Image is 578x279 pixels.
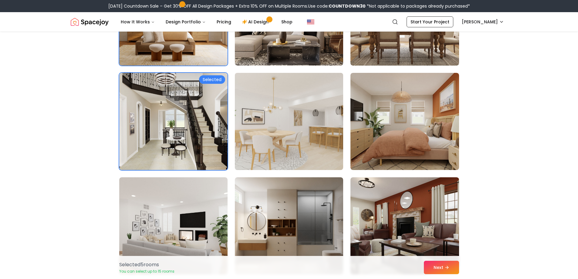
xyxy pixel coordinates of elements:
[350,73,459,170] img: Room room-12
[116,16,297,28] nav: Main
[71,12,508,32] nav: Global
[116,16,160,28] button: How It Works
[161,16,211,28] button: Design Portfolio
[424,261,459,274] button: Next
[199,75,225,84] div: Selected
[232,70,346,172] img: Room room-11
[407,16,453,27] a: Start Your Project
[329,3,366,9] b: COUNTDOWN30
[235,177,343,274] img: Room room-14
[237,16,275,28] a: AI Design
[366,3,470,9] span: *Not applicable to packages already purchased*
[308,3,366,9] span: Use code:
[276,16,297,28] a: Shop
[71,16,109,28] a: Spacejoy
[119,269,174,274] p: You can select up to 15 rooms
[119,73,228,170] img: Room room-10
[458,16,508,27] button: [PERSON_NAME]
[119,261,174,268] p: Selected 5 room s
[108,3,470,9] div: [DATE] Countdown Sale – Get 30% OFF All Design Packages + Extra 10% OFF on Multiple Rooms.
[212,16,236,28] a: Pricing
[350,177,459,274] img: Room room-15
[119,177,228,274] img: Room room-13
[307,18,314,26] img: United States
[71,16,109,28] img: Spacejoy Logo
